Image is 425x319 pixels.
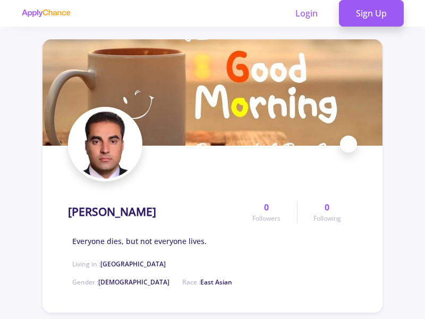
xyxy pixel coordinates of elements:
[182,278,232,287] span: Race :
[98,278,169,287] span: [DEMOGRAPHIC_DATA]
[325,201,329,214] span: 0
[100,259,166,268] span: [GEOGRAPHIC_DATA]
[42,39,382,146] img: habibul rahman tokhicover image
[236,201,296,223] a: 0Followers
[264,201,269,214] span: 0
[21,9,71,18] img: applychance logo text only
[313,214,341,223] span: Following
[297,201,357,223] a: 0Following
[68,205,156,219] h1: [PERSON_NAME]
[200,278,232,287] span: East Asian
[72,259,166,268] span: Living in :
[72,278,169,287] span: Gender :
[71,110,140,179] img: habibul rahman tokhiavatar
[252,214,280,223] span: Followers
[72,236,207,247] span: Everyone dies, but not everyone lives.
